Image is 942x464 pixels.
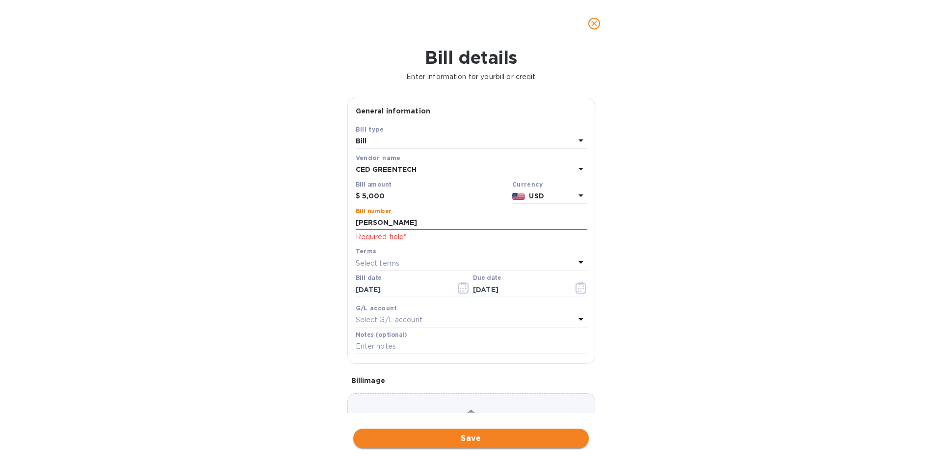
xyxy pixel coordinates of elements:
label: Bill number [356,208,391,214]
img: USD [512,193,525,200]
b: G/L account [356,304,397,312]
input: Enter bill number [356,216,587,230]
p: Select terms [356,258,400,269]
p: Enter information for your bill or credit [8,72,934,82]
input: Enter notes [356,339,587,354]
label: Bill amount [356,182,391,188]
b: Bill [356,137,367,145]
b: General information [356,107,431,115]
b: Terms [356,247,377,255]
b: Vendor name [356,154,401,162]
label: Notes (optional) [356,332,407,338]
input: $ Enter bill amount [362,189,508,204]
p: Select G/L account [356,315,422,325]
b: Bill type [356,126,384,133]
label: Due date [473,275,501,281]
input: Due date [473,282,566,297]
p: Required field* [356,232,587,242]
span: Save [361,433,581,444]
label: Bill date [356,275,382,281]
button: close [582,12,606,35]
input: Select date [356,282,448,297]
button: Save [353,429,589,448]
div: $ [356,189,362,204]
b: USD [529,192,544,200]
p: Bill image [351,376,591,385]
b: CED GREENTECH [356,165,417,173]
b: Currency [512,181,543,188]
h1: Bill details [8,47,934,68]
